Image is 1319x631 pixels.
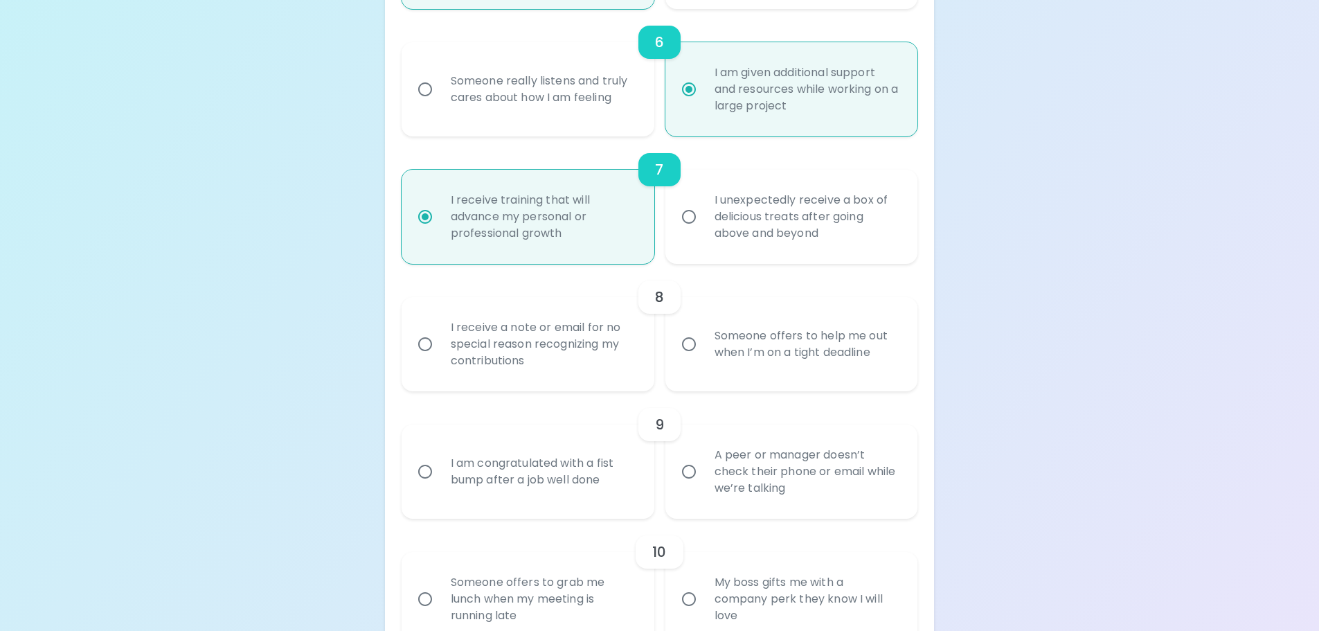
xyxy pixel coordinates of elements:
div: choice-group-check [402,391,918,519]
div: A peer or manager doesn’t check their phone or email while we’re talking [703,430,910,513]
div: Someone really listens and truly cares about how I am feeling [440,56,647,123]
h6: 10 [652,541,666,563]
div: Someone offers to help me out when I’m on a tight deadline [703,311,910,377]
h6: 6 [655,31,664,53]
div: I receive a note or email for no special reason recognizing my contributions [440,303,647,386]
h6: 9 [655,414,664,436]
h6: 8 [655,286,664,308]
div: I am given additional support and resources while working on a large project [703,48,910,131]
div: I receive training that will advance my personal or professional growth [440,175,647,258]
h6: 7 [655,159,663,181]
div: choice-group-check [402,264,918,391]
div: choice-group-check [402,9,918,136]
div: I unexpectedly receive a box of delicious treats after going above and beyond [703,175,910,258]
div: choice-group-check [402,136,918,264]
div: I am congratulated with a fist bump after a job well done [440,438,647,505]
